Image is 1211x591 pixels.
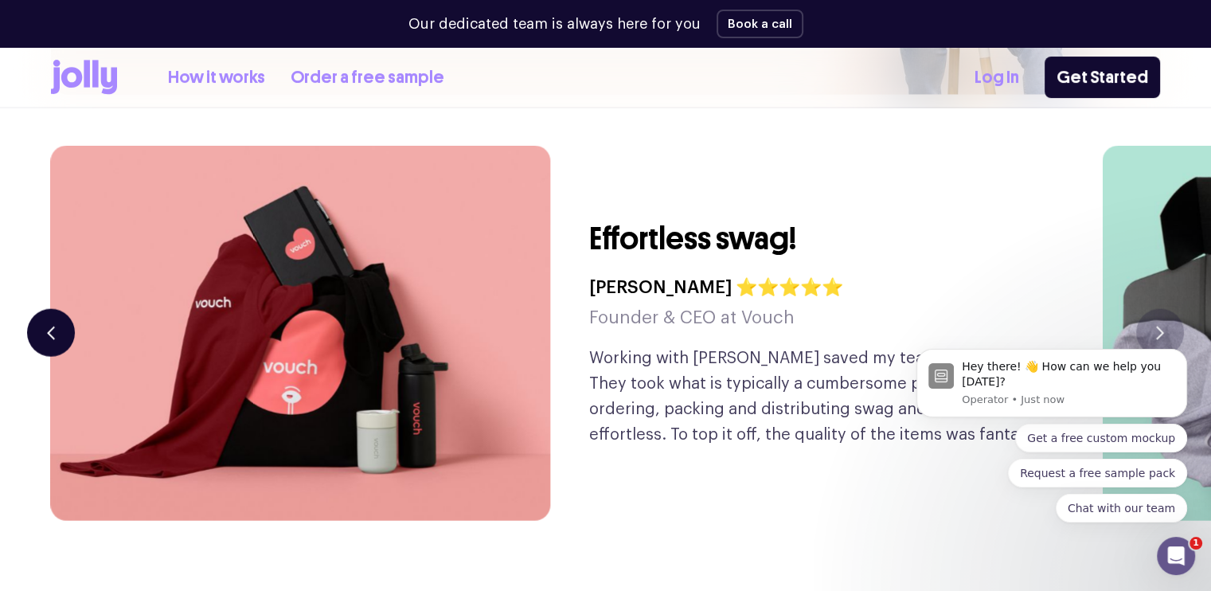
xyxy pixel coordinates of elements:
[1157,537,1195,575] iframe: Intercom live chat
[717,10,803,38] button: Book a call
[589,272,843,303] h4: [PERSON_NAME] ⭐⭐⭐⭐⭐
[1045,57,1160,98] a: Get Started
[168,65,265,91] a: How it works
[589,303,843,333] h5: Founder & CEO at Vouch
[975,65,1019,91] a: Log In
[589,218,796,260] h3: Effortless swag!
[408,14,701,35] p: Our dedicated team is always here for you
[589,346,1051,448] p: Working with [PERSON_NAME] saved my team a ton of time. They took what is typically a cumbersome ...
[893,228,1211,548] iframe: Intercom notifications message
[291,65,444,91] a: Order a free sample
[1190,537,1202,550] span: 1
